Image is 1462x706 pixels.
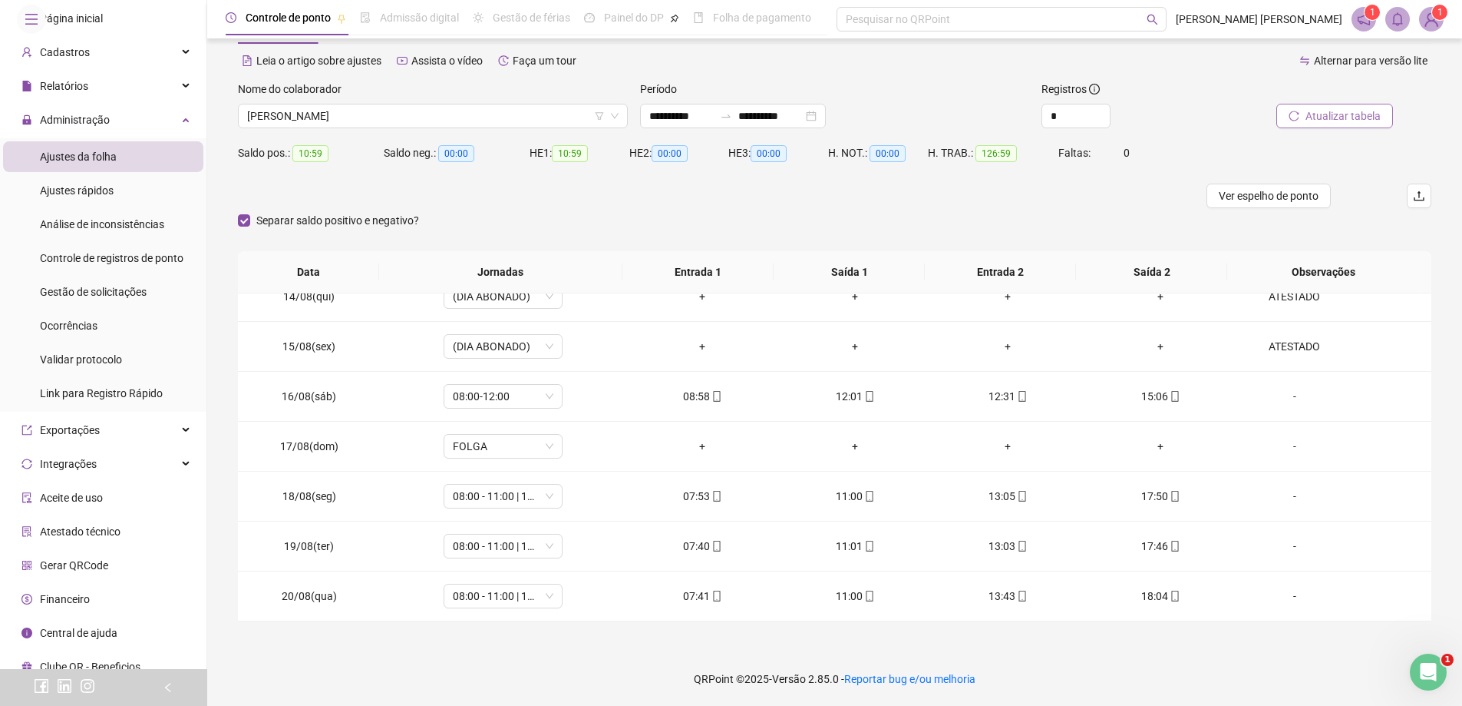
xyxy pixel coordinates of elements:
[728,144,828,162] div: HE 3:
[670,14,679,23] span: pushpin
[925,251,1076,293] th: Entrada 2
[25,12,38,26] span: menu
[944,438,1072,455] div: +
[513,55,576,67] span: Faça um tour
[1249,488,1340,505] div: -
[639,538,767,555] div: 07:40
[693,12,704,23] span: book
[1015,391,1028,402] span: mobile
[40,559,108,572] span: Gerar QRCode
[791,438,919,455] div: +
[1168,541,1180,552] span: mobile
[1365,5,1380,20] sup: 1
[629,144,729,162] div: HE 2:
[1370,7,1375,18] span: 1
[21,459,32,469] span: sync
[791,338,919,355] div: +
[552,145,588,162] span: 10:59
[791,538,919,555] div: 11:01
[40,184,114,197] span: Ajustes rápidos
[1305,108,1381,124] span: Atualizar tabela
[975,145,1017,162] span: 126:59
[828,144,928,162] div: H. NOT.:
[1168,491,1180,502] span: mobile
[652,145,688,162] span: 00:00
[1249,588,1340,605] div: -
[639,588,767,605] div: 07:41
[1097,288,1225,305] div: +
[360,12,371,23] span: file-done
[639,288,767,305] div: +
[1015,541,1028,552] span: mobile
[944,338,1072,355] div: +
[870,145,906,162] span: 00:00
[397,55,408,66] span: youtube
[238,251,379,293] th: Data
[282,390,336,403] span: 16/08(sáb)
[791,388,919,405] div: 12:01
[1249,438,1340,455] div: -
[40,525,120,538] span: Atestado técnico
[863,491,875,502] span: mobile
[282,490,336,502] span: 18/08(seg)
[1249,538,1340,555] div: -
[337,14,346,23] span: pushpin
[1041,81,1100,98] span: Registros
[639,388,767,405] div: 08:58
[1227,251,1420,293] th: Observações
[246,12,331,24] span: Controle de ponto
[40,114,110,126] span: Administração
[40,661,140,673] span: Clube QR - Beneficios
[584,12,595,23] span: dashboard
[791,488,919,505] div: 11:00
[1441,654,1454,666] span: 1
[1437,7,1443,18] span: 1
[498,55,509,66] span: history
[944,488,1072,505] div: 13:05
[21,526,32,537] span: solution
[772,673,806,685] span: Versão
[438,145,474,162] span: 00:00
[863,391,875,402] span: mobile
[928,144,1058,162] div: H. TRAB.:
[1432,5,1447,20] sup: Atualize o seu contato no menu Meus Dados
[453,285,553,308] span: (DIA ABONADO)
[944,588,1072,605] div: 13:43
[1124,147,1130,159] span: 0
[40,424,100,436] span: Exportações
[256,55,381,67] span: Leia o artigo sobre ajustes
[453,585,553,608] span: 08:00 - 11:00 | 13:00 - 17:30
[1089,84,1100,94] span: info-circle
[21,492,32,503] span: audit
[40,151,117,163] span: Ajustes da folha
[604,12,664,24] span: Painel do DP
[21,114,32,125] span: lock
[1420,8,1443,31] img: 56052
[21,594,32,605] span: dollar
[863,591,875,602] span: mobile
[40,320,97,332] span: Ocorrências
[1097,438,1225,455] div: +
[247,104,619,128] span: GABRIELA BATISTA DOS SANTOS
[40,80,88,92] span: Relatórios
[710,591,722,602] span: mobile
[411,55,483,67] span: Assista o vídeo
[207,652,1462,706] footer: QRPoint © 2025 - 2.85.0 -
[40,387,163,399] span: Link para Registro Rápido
[640,81,687,98] label: Período
[1239,264,1408,280] span: Observações
[380,12,459,24] span: Admissão digital
[710,541,722,552] span: mobile
[21,661,32,672] span: gift
[944,288,1072,305] div: +
[713,12,811,24] span: Folha de pagamento
[774,251,925,293] th: Saída 1
[595,111,604,121] span: filter
[844,673,975,685] span: Reportar bug e/ou melhoria
[1391,12,1404,26] span: bell
[751,145,787,162] span: 00:00
[1219,187,1318,204] span: Ver espelho de ponto
[1097,538,1225,555] div: 17:46
[1413,190,1425,202] span: upload
[282,340,335,353] span: 15/08(sex)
